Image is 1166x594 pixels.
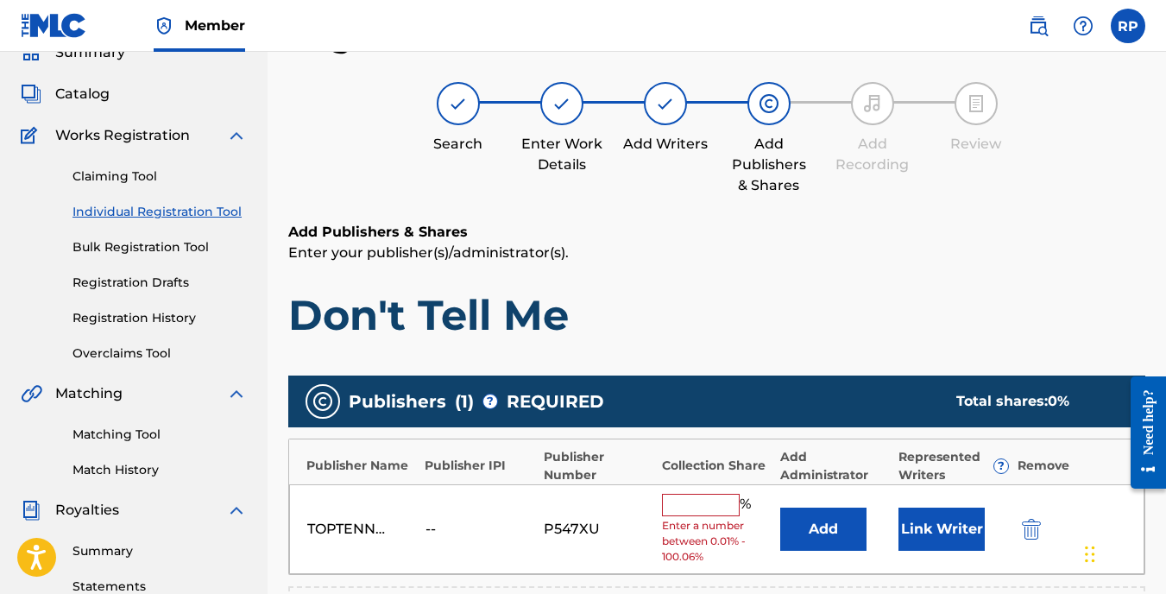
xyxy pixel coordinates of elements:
[226,383,247,404] img: expand
[1080,511,1166,594] iframe: Chat Widget
[72,542,247,560] a: Summary
[544,448,653,484] div: Publisher Number
[507,389,604,414] span: REQUIRED
[21,13,87,38] img: MLC Logo
[55,383,123,404] span: Matching
[1085,528,1095,580] div: Drag
[1048,393,1069,409] span: 0 %
[966,93,986,114] img: step indicator icon for Review
[72,426,247,444] a: Matching Tool
[933,134,1019,155] div: Review
[780,508,867,551] button: Add
[994,459,1008,473] span: ?
[829,134,916,175] div: Add Recording
[726,134,812,196] div: Add Publishers & Shares
[425,457,534,475] div: Publisher IPI
[72,274,247,292] a: Registration Drafts
[349,389,446,414] span: Publishers
[662,518,772,565] span: Enter a number between 0.01% - 100.06%
[306,457,416,475] div: Publisher Name
[226,500,247,521] img: expand
[1022,519,1041,540] img: 12a2ab48e56ec057fbd8.svg
[1021,9,1056,43] a: Public Search
[72,309,247,327] a: Registration History
[288,289,1145,341] h1: Don't Tell Me
[1018,457,1127,475] div: Remove
[1073,16,1094,36] img: help
[21,42,41,63] img: Summary
[72,167,247,186] a: Claiming Tool
[759,93,779,114] img: step indicator icon for Add Publishers & Shares
[448,93,469,114] img: step indicator icon for Search
[455,389,474,414] span: ( 1 )
[226,125,247,146] img: expand
[21,84,41,104] img: Catalog
[551,93,572,114] img: step indicator icon for Enter Work Details
[21,500,41,521] img: Royalties
[154,16,174,36] img: Top Rightsholder
[72,461,247,479] a: Match History
[72,344,247,363] a: Overclaims Tool
[1028,16,1049,36] img: search
[862,93,883,114] img: step indicator icon for Add Recording
[622,134,709,155] div: Add Writers
[898,448,1008,484] div: Represented Writers
[21,383,42,404] img: Matching
[662,457,772,475] div: Collection Share
[288,222,1145,243] h6: Add Publishers & Shares
[415,134,501,155] div: Search
[185,16,245,35] span: Member
[1118,363,1166,502] iframe: Resource Center
[956,391,1111,412] div: Total shares:
[740,494,755,516] span: %
[55,500,119,521] span: Royalties
[1066,9,1100,43] div: Help
[1111,9,1145,43] div: User Menu
[55,125,190,146] span: Works Registration
[72,238,247,256] a: Bulk Registration Tool
[72,203,247,221] a: Individual Registration Tool
[21,125,43,146] img: Works Registration
[288,243,1145,263] p: Enter your publisher(s)/administrator(s).
[55,84,110,104] span: Catalog
[483,395,497,408] span: ?
[780,448,890,484] div: Add Administrator
[519,134,605,175] div: Enter Work Details
[898,508,985,551] button: Link Writer
[21,84,110,104] a: CatalogCatalog
[55,42,125,63] span: Summary
[655,93,676,114] img: step indicator icon for Add Writers
[21,42,125,63] a: SummarySummary
[312,391,333,412] img: publishers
